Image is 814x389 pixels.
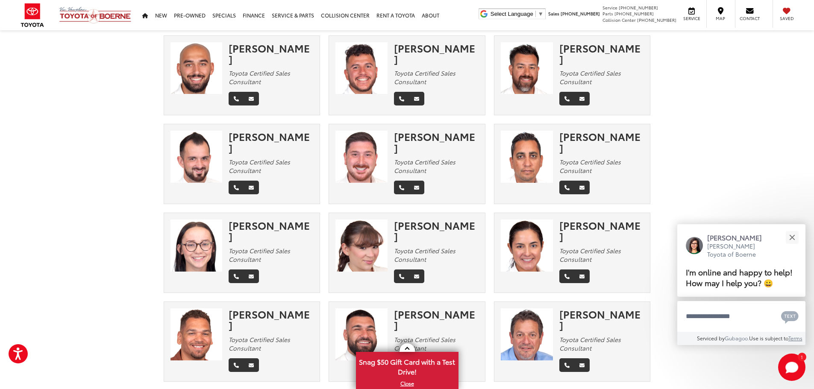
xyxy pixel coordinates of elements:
a: Email [574,181,590,194]
a: Email [409,269,424,283]
a: Select Language​ [491,11,544,17]
svg: Start Chat [778,354,805,381]
em: Toyota Certified Sales Consultant [394,246,455,263]
em: Toyota Certified Sales Consultant [394,335,455,352]
span: I'm online and happy to help! How may I help you? 😀 [686,266,793,288]
span: 1 [801,355,803,359]
img: Dominique Arvizu [501,42,553,94]
img: John McCready [501,308,553,360]
a: Phone [229,269,244,283]
em: Toyota Certified Sales Consultant [229,69,290,86]
a: Phone [229,92,244,105]
button: Toggle Chat Window [778,354,805,381]
svg: Text [781,310,799,324]
button: Close [783,228,801,247]
span: Service [602,4,617,11]
a: Terms [788,334,802,342]
a: Gubagoo. [725,334,749,342]
a: Email [409,181,424,194]
a: Phone [559,92,575,105]
a: Email [574,92,590,105]
span: Collision Center [602,17,636,23]
span: Contact [740,15,760,21]
img: Andy Mendez [501,131,553,183]
span: Sales [548,10,559,17]
a: Phone [394,181,409,194]
span: Serviced by [697,334,725,342]
a: Email [244,269,259,283]
span: [PHONE_NUMBER] [637,17,676,23]
img: Rodrigo Gomez [335,42,388,94]
button: Chat with SMS [779,307,801,326]
span: [PHONE_NUMBER] [561,10,600,17]
a: Email [244,181,259,194]
div: Close[PERSON_NAME][PERSON_NAME] Toyota of BoerneI'm online and happy to help! How may I help you?... [677,224,805,345]
div: [PERSON_NAME] [229,308,313,331]
a: Phone [559,181,575,194]
span: [PHONE_NUMBER] [619,4,658,11]
a: Phone [394,269,409,283]
img: Deron Wright [170,308,223,360]
div: [PERSON_NAME] [559,308,644,331]
div: [PERSON_NAME] [394,219,479,242]
em: Toyota Certified Sales Consultant [229,158,290,175]
div: [PERSON_NAME] [394,42,479,65]
em: Toyota Certified Sales Consultant [559,69,621,86]
div: [PERSON_NAME] [394,131,479,153]
span: Map [711,15,730,21]
div: [PERSON_NAME] [229,42,313,65]
textarea: Type your message [677,301,805,332]
a: Phone [559,358,575,372]
img: Lex Fasenmyer [170,219,223,272]
span: ​ [535,11,536,17]
span: Select Language [491,11,533,17]
span: ▼ [538,11,544,17]
a: Phone [229,358,244,372]
em: Toyota Certified Sales Consultant [229,335,290,352]
span: Saved [777,15,796,21]
span: Parts [602,10,613,17]
em: Toyota Certified Sales Consultant [229,246,290,263]
a: Phone [394,92,409,105]
a: Phone [229,181,244,194]
span: Snag $50 Gift Card with a Test Drive! [357,353,458,379]
img: Vic Vaughan Toyota of Boerne [59,6,132,24]
div: [PERSON_NAME] [394,308,479,331]
img: Ian Coleman [335,131,388,183]
a: Email [244,92,259,105]
p: [PERSON_NAME] [707,233,770,242]
img: Emily Carr [335,219,388,272]
em: Toyota Certified Sales Consultant [559,158,621,175]
img: Alex Shamas [170,42,223,94]
span: Service [682,15,701,21]
a: Email [574,358,590,372]
div: [PERSON_NAME] [229,131,313,153]
em: Toyota Certified Sales Consultant [559,246,621,263]
em: Toyota Certified Sales Consultant [394,158,455,175]
img: Jarrod Turk [170,131,223,183]
div: [PERSON_NAME] [559,42,644,65]
em: Toyota Certified Sales Consultant [394,69,455,86]
a: Phone [559,269,575,283]
img: Amir Roozbehani [335,308,388,360]
span: [PHONE_NUMBER] [614,10,654,17]
p: [PERSON_NAME] Toyota of Boerne [707,242,770,259]
em: Toyota Certified Sales Consultant [559,335,621,352]
a: Email [574,269,590,283]
div: [PERSON_NAME] [559,219,644,242]
a: Email [244,358,259,372]
a: Email [409,92,424,105]
img: Sarah Garcia [501,219,553,272]
div: [PERSON_NAME] [559,131,644,153]
span: Use is subject to [749,334,788,342]
div: [PERSON_NAME] [229,219,313,242]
